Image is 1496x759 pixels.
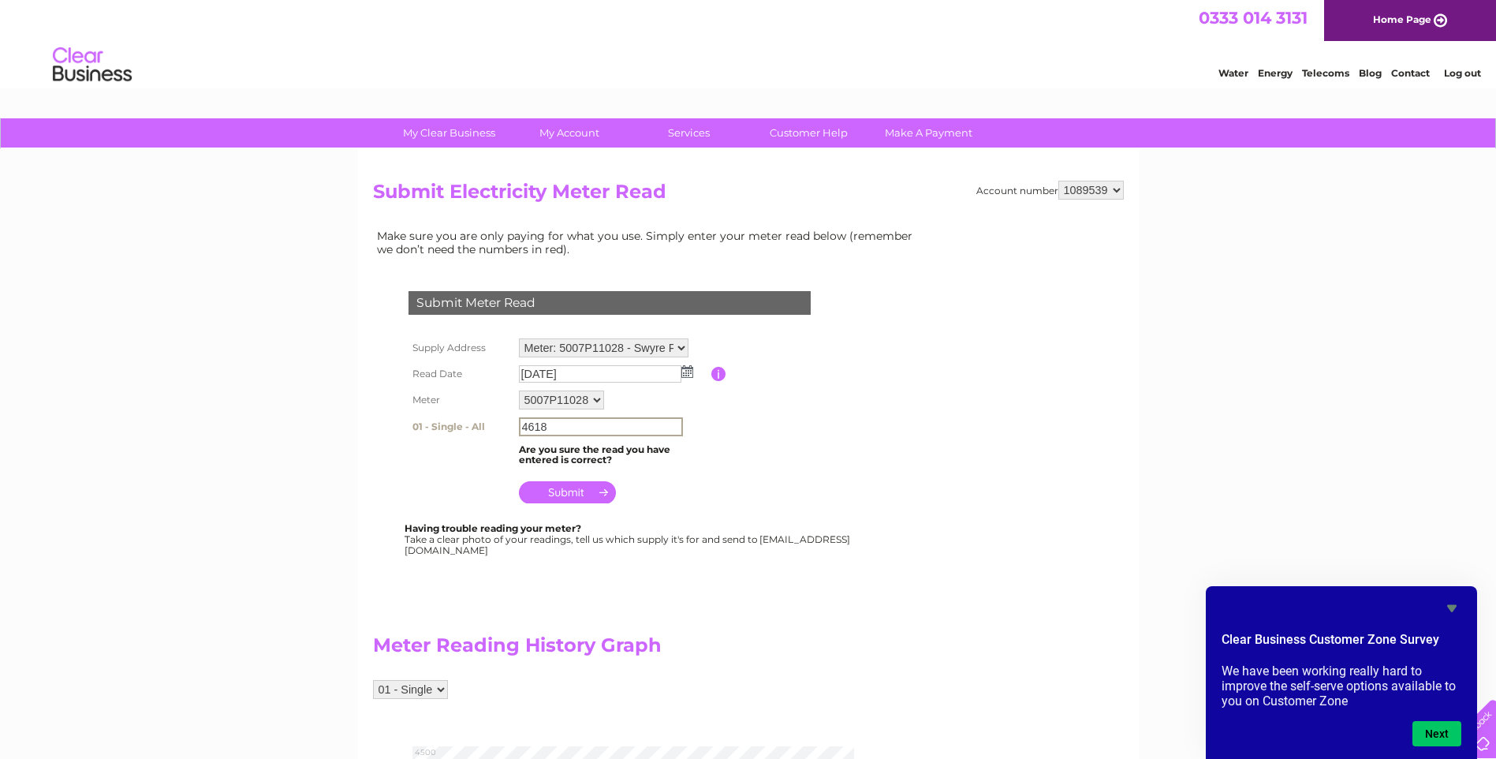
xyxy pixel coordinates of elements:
[1444,67,1481,79] a: Log out
[405,335,515,361] th: Supply Address
[1258,67,1293,79] a: Energy
[1412,721,1461,746] button: Next question
[1359,67,1382,79] a: Blog
[864,118,994,148] a: Make A Payment
[504,118,634,148] a: My Account
[519,481,616,503] input: Submit
[711,367,726,381] input: Information
[681,365,693,378] img: ...
[376,9,1121,77] div: Clear Business is a trading name of Verastar Limited (registered in [GEOGRAPHIC_DATA] No. 3667643...
[1302,67,1349,79] a: Telecoms
[405,523,852,555] div: Take a clear photo of your readings, tell us which supply it's for and send to [EMAIL_ADDRESS][DO...
[373,226,925,259] td: Make sure you are only paying for what you use. Simply enter your meter read below (remember we d...
[405,361,515,387] th: Read Date
[1391,67,1430,79] a: Contact
[1442,599,1461,618] button: Hide survey
[409,291,811,315] div: Submit Meter Read
[405,387,515,413] th: Meter
[1222,599,1461,746] div: Clear Business Customer Zone Survey
[373,181,1124,211] h2: Submit Electricity Meter Read
[515,440,711,470] td: Are you sure the read you have entered is correct?
[1218,67,1248,79] a: Water
[405,522,581,534] b: Having trouble reading your meter?
[384,118,514,148] a: My Clear Business
[744,118,874,148] a: Customer Help
[373,634,925,664] h2: Meter Reading History Graph
[1222,630,1461,657] h2: Clear Business Customer Zone Survey
[405,413,515,440] th: 01 - Single - All
[976,181,1124,200] div: Account number
[1222,664,1461,709] p: We have been working really hard to improve the self-serve options available to you on Customer Zone
[52,41,132,89] img: logo.png
[624,118,754,148] a: Services
[1199,8,1308,28] a: 0333 014 3131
